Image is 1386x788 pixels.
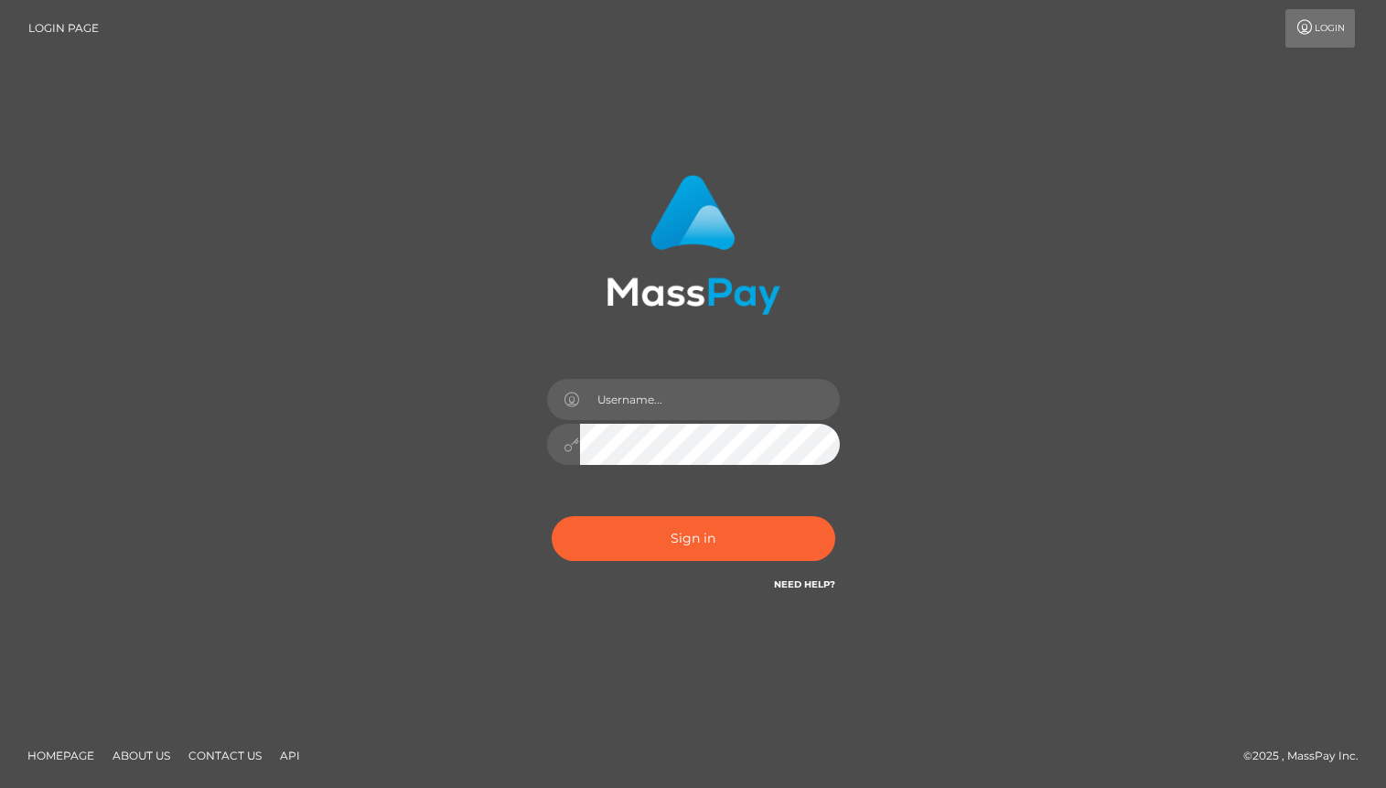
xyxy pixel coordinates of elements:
a: Login Page [28,9,99,48]
div: © 2025 , MassPay Inc. [1243,746,1372,766]
a: Need Help? [774,578,835,590]
a: Homepage [20,741,102,770]
button: Sign in [552,516,835,561]
a: API [273,741,307,770]
input: Username... [580,379,840,420]
a: About Us [105,741,177,770]
a: Login [1285,9,1355,48]
a: Contact Us [181,741,269,770]
img: MassPay Login [607,175,780,315]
